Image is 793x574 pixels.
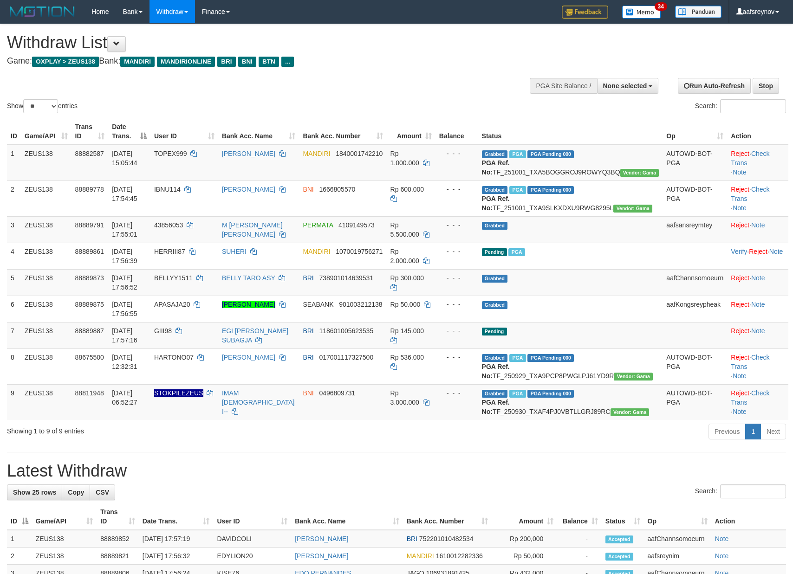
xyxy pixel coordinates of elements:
[7,503,32,530] th: ID: activate to sort column descending
[97,548,138,565] td: 88889821
[509,354,526,362] span: Marked by aaftrukkakada
[439,185,474,194] div: - - -
[733,204,747,212] a: Note
[154,186,181,193] span: IBNU114
[482,222,508,230] span: Grabbed
[663,384,727,420] td: AUTOWD-BOT-PGA
[749,248,767,255] a: Reject
[21,216,71,243] td: ZEUS138
[150,118,218,145] th: User ID: activate to sort column ascending
[731,389,769,406] a: Check Trans
[733,168,747,176] a: Note
[213,503,291,530] th: User ID: activate to sort column ascending
[295,535,348,542] a: [PERSON_NAME]
[407,552,434,560] span: MANDIRI
[403,503,492,530] th: Bank Acc. Number: activate to sort column ascending
[611,408,650,416] span: Vendor URL: https://trx31.1velocity.biz
[222,389,295,415] a: IMAM [DEMOGRAPHIC_DATA] I--
[7,384,21,420] td: 9
[222,354,275,361] a: [PERSON_NAME]
[727,181,788,216] td: · ·
[731,354,749,361] a: Reject
[7,530,32,548] td: 1
[32,57,99,67] span: OXPLAY > ZEUS138
[32,548,97,565] td: ZEUS138
[222,327,288,344] a: EGI [PERSON_NAME] SUBAGJA
[154,327,172,335] span: GIII98
[222,221,283,238] a: M [PERSON_NAME] [PERSON_NAME]
[557,548,602,565] td: -
[731,301,749,308] a: Reject
[482,390,508,398] span: Grabbed
[439,247,474,256] div: - - -
[213,530,291,548] td: DAVIDCOLI
[157,57,215,67] span: MANDIRIONLINE
[112,186,137,202] span: [DATE] 17:54:45
[655,2,667,11] span: 34
[7,348,21,384] td: 8
[7,269,21,296] td: 5
[727,145,788,181] td: · ·
[439,326,474,335] div: - - -
[482,159,510,176] b: PGA Ref. No:
[319,274,373,282] span: Copy 738901014639531 to clipboard
[751,274,765,282] a: Note
[731,186,749,193] a: Reject
[439,149,474,158] div: - - -
[7,296,21,322] td: 6
[21,118,71,145] th: Game/API: activate to sort column ascending
[62,484,90,500] a: Copy
[21,181,71,216] td: ZEUS138
[139,530,214,548] td: [DATE] 17:57:19
[303,221,333,229] span: PERMATA
[339,301,382,308] span: Copy 901003212138 to clipboard
[21,322,71,348] td: ZEUS138
[7,99,78,113] label: Show entries
[731,150,769,167] a: Check Trans
[613,205,652,213] span: Vendor URL: https://trx31.1velocity.biz
[390,389,419,406] span: Rp 3.000.000
[731,186,769,202] a: Check Trans
[71,118,109,145] th: Trans ID: activate to sort column ascending
[644,530,711,548] td: aafChannsomoeurn
[390,354,424,361] span: Rp 536.000
[509,390,526,398] span: Marked by aafsreyleap
[75,150,104,157] span: 88882587
[492,548,557,565] td: Rp 50,000
[605,553,633,561] span: Accepted
[731,221,749,229] a: Reject
[222,186,275,193] a: [PERSON_NAME]
[112,389,137,406] span: [DATE] 06:52:27
[769,248,783,255] a: Note
[154,301,190,308] span: APASAJA20
[727,322,788,348] td: ·
[478,118,663,145] th: Status
[390,248,419,264] span: Rp 2.000.000
[492,503,557,530] th: Amount: activate to sort column ascending
[731,150,749,157] a: Reject
[731,327,749,335] a: Reject
[644,548,711,565] td: aafsreynim
[478,348,663,384] td: TF_250929_TXA9PCP8PWGLPJ61YD9R
[622,6,661,19] img: Button%20Memo.svg
[508,248,525,256] span: Marked by aafsolysreylen
[7,243,21,269] td: 4
[75,301,104,308] span: 88889875
[303,301,333,308] span: SEABANK
[319,327,373,335] span: Copy 118601005623535 to clipboard
[715,535,729,542] a: Note
[7,548,32,565] td: 2
[238,57,256,67] span: BNI
[336,150,383,157] span: Copy 1840001742210 to clipboard
[731,274,749,282] a: Reject
[663,296,727,322] td: aafKongsreypheak
[21,269,71,296] td: ZEUS138
[75,186,104,193] span: 88889778
[527,390,574,398] span: PGA Pending
[303,248,330,255] span: MANDIRI
[751,221,765,229] a: Note
[97,503,138,530] th: Trans ID: activate to sort column ascending
[7,181,21,216] td: 2
[387,118,435,145] th: Amount: activate to sort column ascending
[112,354,137,370] span: [DATE] 12:32:31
